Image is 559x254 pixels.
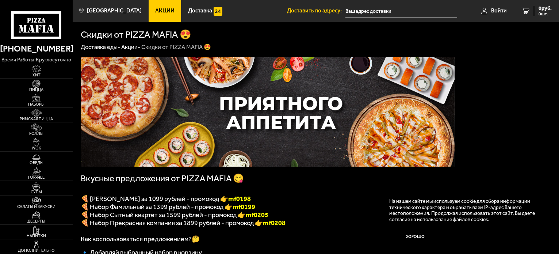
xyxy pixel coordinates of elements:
[263,219,286,227] span: mf0208
[228,195,251,203] font: mf0198
[87,8,142,14] span: [GEOGRAPHIC_DATA]
[81,57,455,167] img: 1024x1024
[188,8,212,14] span: Доставка
[539,12,552,16] span: 0 шт.
[81,43,120,50] a: Доставка еды-
[389,198,541,222] p: На нашем сайте мы используем cookie для сбора информации технического характера и обрабатываем IP...
[81,211,268,219] span: 🍕 Набор Сытный квартет за 1599 рублей - промокод 👉
[389,228,442,246] button: Хорошо
[81,203,255,211] span: 🍕 Набор Фамильный за 1399 рублей - промокод 👉
[81,195,251,203] span: 🍕 [PERSON_NAME] за 1099 рублей - промокод 👉
[81,235,200,243] span: Как воспользоваться предложением?🤔
[287,8,345,14] span: Доставить по адресу:
[81,173,244,183] span: Вкусные предложения от PIZZA MAFIA 😋
[214,7,222,16] img: 15daf4d41897b9f0e9f617042186c801.svg
[233,203,255,211] b: mf0199
[155,8,175,14] span: Акции
[121,43,140,50] a: Акции-
[491,8,507,14] span: Войти
[81,219,263,227] span: 🍕 Набор Прекрасная компания за 1899 рублей - промокод 👉
[345,4,457,18] input: Ваш адрес доставки
[141,43,211,51] div: Скидки от PIZZA MAFIA 😍
[81,30,191,39] h1: Скидки от PIZZA MAFIA 😍
[246,211,268,219] b: mf0205
[539,6,552,11] span: 0 руб.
